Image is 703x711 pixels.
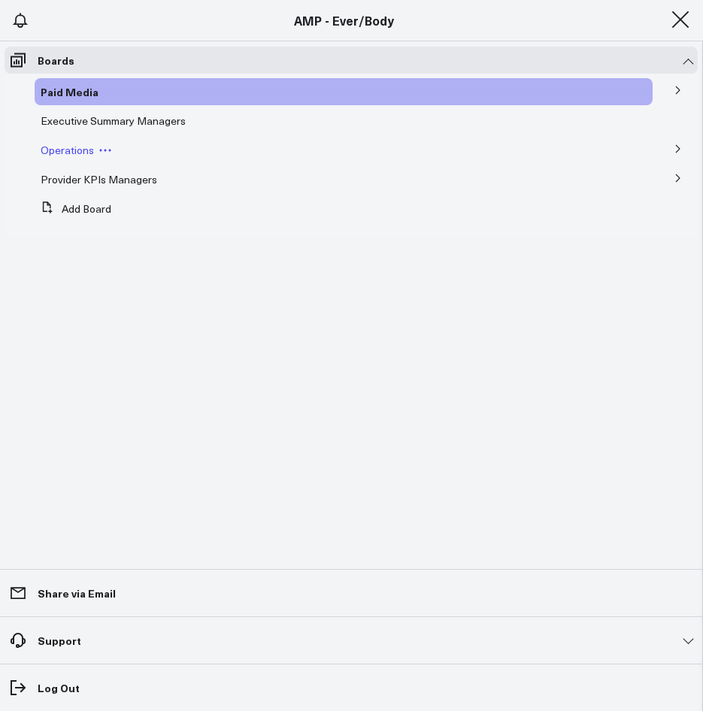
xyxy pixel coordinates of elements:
a: Executive Summary Managers [41,115,186,127]
a: Log Out [5,674,698,701]
p: Log Out [38,682,80,694]
p: Share via Email [38,587,116,599]
a: Paid Media [41,86,98,98]
span: Provider KPIs Managers [41,172,157,186]
span: Operations [41,143,94,157]
a: Provider KPIs Managers [41,174,157,186]
span: Paid Media [41,84,98,99]
span: Executive Summary Managers [41,113,186,128]
p: Boards [38,54,74,66]
p: Support [38,634,81,646]
a: Operations [41,144,94,156]
button: Add Board [35,195,111,222]
a: AMP - Ever/Body [294,12,394,29]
